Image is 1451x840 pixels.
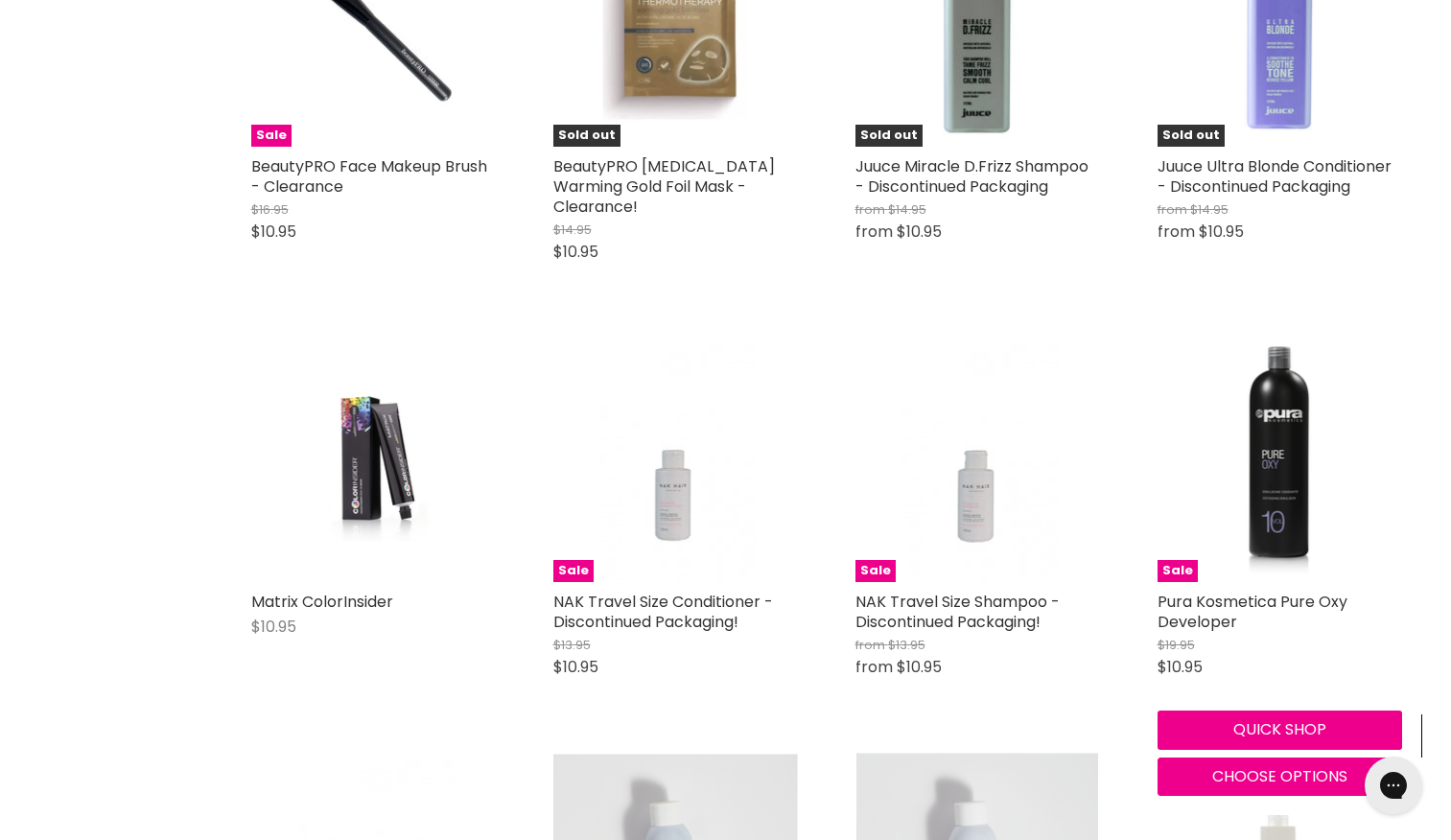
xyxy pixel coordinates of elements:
span: from [1158,221,1195,243]
span: $14.95 [553,221,592,239]
span: from [855,200,885,219]
span: $10.95 [897,656,942,678]
span: $10.95 [1158,656,1203,678]
span: Choose options [1212,765,1347,787]
a: Matrix ColorInsider [251,591,393,613]
span: $19.95 [1158,636,1195,654]
span: Sale [251,125,292,147]
span: Sold out [1158,125,1225,147]
span: from [1158,200,1187,219]
span: Sale [1158,560,1198,582]
span: $10.95 [1199,221,1244,243]
button: Quick shop [1158,711,1402,749]
button: Choose options [1158,758,1402,796]
a: Pura Kosmetica Pure Oxy Developer [1158,591,1347,633]
span: Sold out [553,125,620,147]
span: $10.95 [553,241,598,263]
img: NAK Travel Size Shampoo - Discontinued Packaging! [896,338,1059,582]
span: $13.95 [888,636,925,654]
a: BeautyPRO [MEDICAL_DATA] Warming Gold Foil Mask - Clearance! [553,155,775,218]
span: $13.95 [553,636,591,654]
img: Pura Kosmetica Pure Oxy Developer [1198,338,1361,582]
span: $10.95 [251,221,296,243]
img: Matrix ColorInsider [292,338,455,582]
span: from [855,636,885,654]
a: Pura Kosmetica Pure Oxy DeveloperSale [1158,338,1402,582]
a: Juuce Miracle D.Frizz Shampoo - Discontinued Packaging [855,155,1088,198]
a: NAK Travel Size Shampoo - Discontinued Packaging! [855,591,1060,633]
span: from [855,656,893,678]
span: Sale [855,560,896,582]
a: NAK Travel Size Shampoo - Discontinued Packaging!Sale [855,338,1100,582]
span: Sale [553,560,594,582]
a: Matrix ColorInsider [251,338,496,582]
a: NAK Travel Size Conditioner - Discontinued Packaging! [553,591,773,633]
a: BeautyPRO Face Makeup Brush - Clearance [251,155,487,198]
a: NAK Travel Size Conditioner - Discontinued Packaging!Sale [553,338,798,582]
span: $14.95 [888,200,926,219]
span: Sold out [855,125,923,147]
span: $10.95 [553,656,598,678]
img: NAK Travel Size Conditioner - Discontinued Packaging! [594,338,757,582]
iframe: Gorgias live chat messenger [1355,750,1432,821]
span: $10.95 [251,616,296,638]
a: Juuce Ultra Blonde Conditioner - Discontinued Packaging [1158,155,1392,198]
span: from [855,221,893,243]
span: $10.95 [897,221,942,243]
span: $16.95 [251,200,289,219]
span: $14.95 [1190,200,1229,219]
